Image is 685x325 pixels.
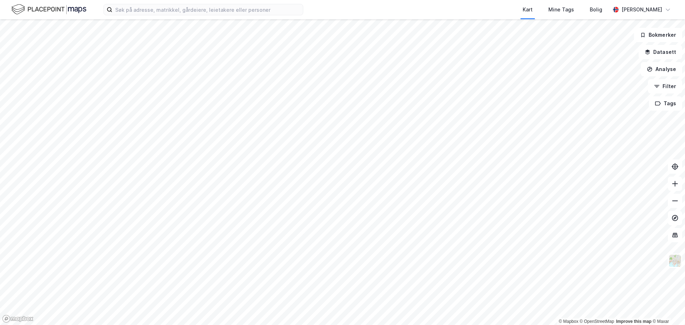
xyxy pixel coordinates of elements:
[668,254,682,268] img: Z
[641,62,682,76] button: Analyse
[523,5,533,14] div: Kart
[590,5,602,14] div: Bolig
[648,79,682,93] button: Filter
[649,291,685,325] iframe: Chat Widget
[649,96,682,111] button: Tags
[112,4,303,15] input: Søk på adresse, matrikkel, gårdeiere, leietakere eller personer
[639,45,682,59] button: Datasett
[11,3,86,16] img: logo.f888ab2527a4732fd821a326f86c7f29.svg
[580,319,614,324] a: OpenStreetMap
[634,28,682,42] button: Bokmerker
[616,319,651,324] a: Improve this map
[2,315,34,323] a: Mapbox homepage
[559,319,578,324] a: Mapbox
[548,5,574,14] div: Mine Tags
[621,5,662,14] div: [PERSON_NAME]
